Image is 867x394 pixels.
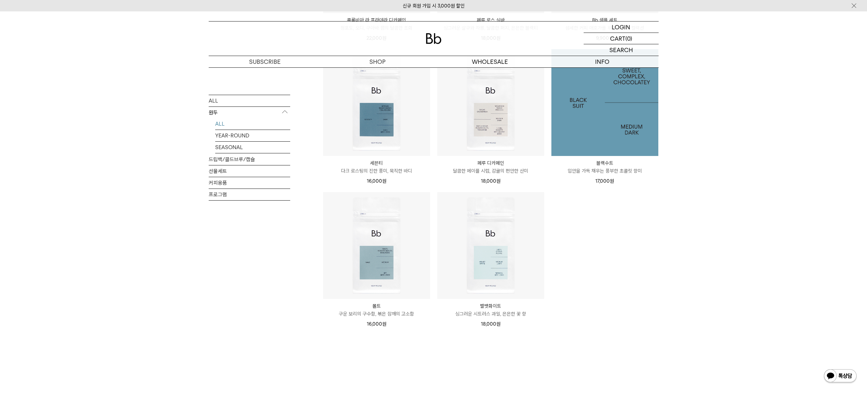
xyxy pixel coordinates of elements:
span: 18,000 [481,321,501,327]
span: 원 [496,321,501,327]
a: 페루 디카페인 달콤한 메이플 시럽, 감귤의 편안한 산미 [437,159,544,175]
p: 입안을 가득 채우는 풍부한 초콜릿 향미 [551,167,658,175]
a: YEAR-ROUND [215,130,290,141]
a: 선물세트 [209,165,290,176]
p: (0) [625,33,632,44]
a: 블랙수트 입안을 가득 채우는 풍부한 초콜릿 향미 [551,159,658,175]
p: 구운 보리의 구수함, 볶은 참깨의 고소함 [323,310,430,318]
p: 원두 [209,106,290,118]
img: 세븐티 [323,49,430,156]
a: ALL [215,118,290,129]
a: LOGIN [584,21,659,33]
img: 페루 디카페인 [437,49,544,156]
a: ALL [209,95,290,106]
p: 다크 로스팅의 진한 풍미, 묵직한 바디 [323,167,430,175]
img: 벨벳화이트 [437,192,544,299]
p: 몰트 [323,302,430,310]
p: WHOLESALE [434,56,546,67]
p: 블랙수트 [551,159,658,167]
a: 커피용품 [209,177,290,188]
a: 신규 회원 가입 시 3,000원 할인 [403,3,465,9]
img: 몰트 [323,192,430,299]
p: CART [610,33,625,44]
p: INFO [546,56,659,67]
span: 16,000 [367,321,386,327]
img: 로고 [426,33,441,44]
a: CART (0) [584,33,659,44]
span: 원 [496,178,501,184]
p: 싱그러운 시트러스 과일, 은은한 꽃 향 [437,310,544,318]
span: 원 [382,321,386,327]
a: 세븐티 다크 로스팅의 진한 풍미, 묵직한 바디 [323,159,430,175]
a: SUBSCRIBE [209,56,321,67]
a: SHOP [321,56,434,67]
a: 프로그램 [209,189,290,200]
img: 1000000031_add2_036.jpg [551,49,658,156]
p: 세븐티 [323,159,430,167]
p: 달콤한 메이플 시럽, 감귤의 편안한 산미 [437,167,544,175]
span: 17,000 [595,178,614,184]
span: 18,000 [481,178,501,184]
p: 페루 디카페인 [437,159,544,167]
span: 원 [382,178,386,184]
p: SEARCH [609,44,633,56]
a: SEASONAL [215,141,290,153]
a: 몰트 구운 보리의 구수함, 볶은 참깨의 고소함 [323,302,430,318]
p: 벨벳화이트 [437,302,544,310]
a: 블랙수트 [551,49,658,156]
a: 드립백/콜드브루/캡슐 [209,153,290,165]
img: 카카오톡 채널 1:1 채팅 버튼 [823,369,857,384]
span: 16,000 [367,178,386,184]
p: LOGIN [612,21,630,33]
span: 원 [610,178,614,184]
a: 벨벳화이트 싱그러운 시트러스 과일, 은은한 꽃 향 [437,302,544,318]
